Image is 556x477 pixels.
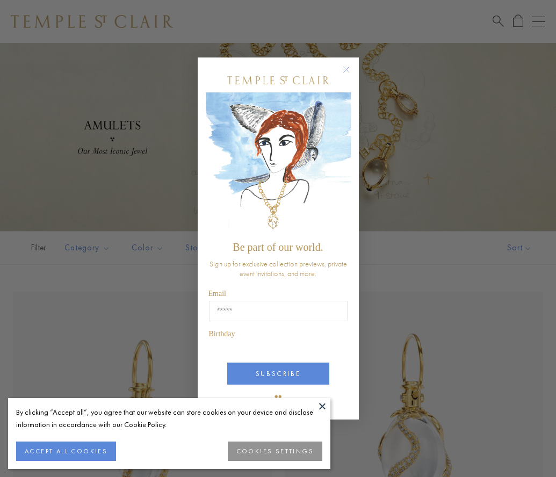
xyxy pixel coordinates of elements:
div: By clicking “Accept all”, you agree that our website can store cookies on your device and disclos... [16,406,322,431]
span: Be part of our world. [233,241,323,253]
span: Email [208,290,226,298]
img: c4a9eb12-d91a-4d4a-8ee0-386386f4f338.jpeg [206,92,351,236]
button: ACCEPT ALL COOKIES [16,442,116,461]
span: Sign up for exclusive collection previews, private event invitations, and more. [210,259,347,278]
button: COOKIES SETTINGS [228,442,322,461]
input: Email [209,301,348,321]
button: Close dialog [345,68,358,82]
img: TSC [268,387,289,409]
button: SUBSCRIBE [227,363,329,385]
img: Temple St. Clair [227,76,329,84]
span: Birthday [209,330,235,338]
